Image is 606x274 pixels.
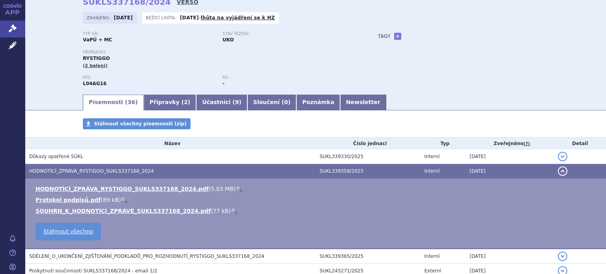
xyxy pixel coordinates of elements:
span: Interní [425,168,440,174]
strong: [DATE] [114,15,133,21]
span: Důkazy opatřené SÚKL [29,154,83,159]
strong: - [223,81,224,86]
abbr: (?) [524,141,530,147]
span: 2 [184,99,188,105]
a: Protokol podpisů.pdf [36,197,101,203]
a: + [394,33,401,40]
span: Poskytnutí součinnosti SUKLS337168/2024 - email 1/2 [29,268,157,274]
strong: [DATE] [180,15,199,21]
button: detail [558,152,567,161]
th: Číslo jednací [316,138,421,149]
a: Stáhnout všechno [36,223,101,240]
span: SDĚLENÍ_O_UKONČENÍ_ZJIŠŤOVÁNÍ_PODKLADŮ_PRO_ROZHODNUTÍ_RYSTIGGO_SUKLS337168_2024 [29,253,264,259]
a: 🔍 [231,208,238,214]
span: 89 kB [103,197,119,203]
span: 0 [284,99,288,105]
p: Přípravky: [83,50,362,55]
a: Sloučení (0) [247,95,296,110]
a: Písemnosti (36) [83,95,144,110]
td: SUKL339365/2025 [316,249,421,264]
a: Poznámka [296,95,340,110]
span: Stáhnout všechny písemnosti (zip) [94,121,187,127]
span: Interní [425,253,440,259]
a: Newsletter [340,95,386,110]
p: ATC: [83,75,215,80]
p: Typ SŘ: [83,32,215,36]
span: (2 balení) [83,63,108,68]
span: Interní [425,154,440,159]
li: ( ) [36,207,598,215]
span: Běžící lhůta: [146,15,178,21]
span: Externí [425,268,441,274]
p: - [180,15,275,21]
strong: ROZANOLIXIZUMAB [83,81,107,86]
span: RYSTIGGO [83,56,110,61]
td: [DATE] [466,149,554,164]
td: SUKL339330/2025 [316,149,421,164]
span: Zahájeno: [87,15,112,21]
a: 🔍 [121,197,127,203]
td: [DATE] [466,249,554,264]
a: lhůta na vyjádření se k HZ [201,15,275,21]
a: Stáhnout všechny písemnosti (zip) [83,118,191,129]
span: 36 [127,99,135,105]
th: Detail [554,138,606,149]
th: Zveřejněno [466,138,554,149]
th: Název [25,138,316,149]
p: RS: [223,75,354,80]
li: ( ) [36,196,598,204]
button: detail [558,166,567,176]
a: Účastníci (9) [196,95,247,110]
td: [DATE] [466,164,554,179]
span: 77 kB [213,208,229,214]
span: 9 [235,99,239,105]
td: SUKL339358/2025 [316,164,421,179]
p: Stav řízení: [223,32,354,36]
a: SOUHRN_K_HODNOTÍCÍ_ZPRÁVĚ_SUKLS337168_2024.pdf [36,208,211,214]
button: detail [558,252,567,261]
h3: Tagy [378,32,391,41]
a: Přípravky (2) [144,95,196,110]
a: 🔍 [236,186,242,192]
strong: UKO [223,37,234,43]
th: Typ [421,138,466,149]
span: 5.03 MB [211,186,233,192]
li: ( ) [36,185,598,193]
span: HODNOTÍCÍ_ZPRÁVA_RYSTIGGO_SUKLS337168_2024 [29,168,154,174]
strong: VaPÚ + MC [83,37,112,43]
a: HODNOTÍCÍ_ZPRÁVA_RYSTIGGO_SUKLS337168_2024.pdf [36,186,209,192]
